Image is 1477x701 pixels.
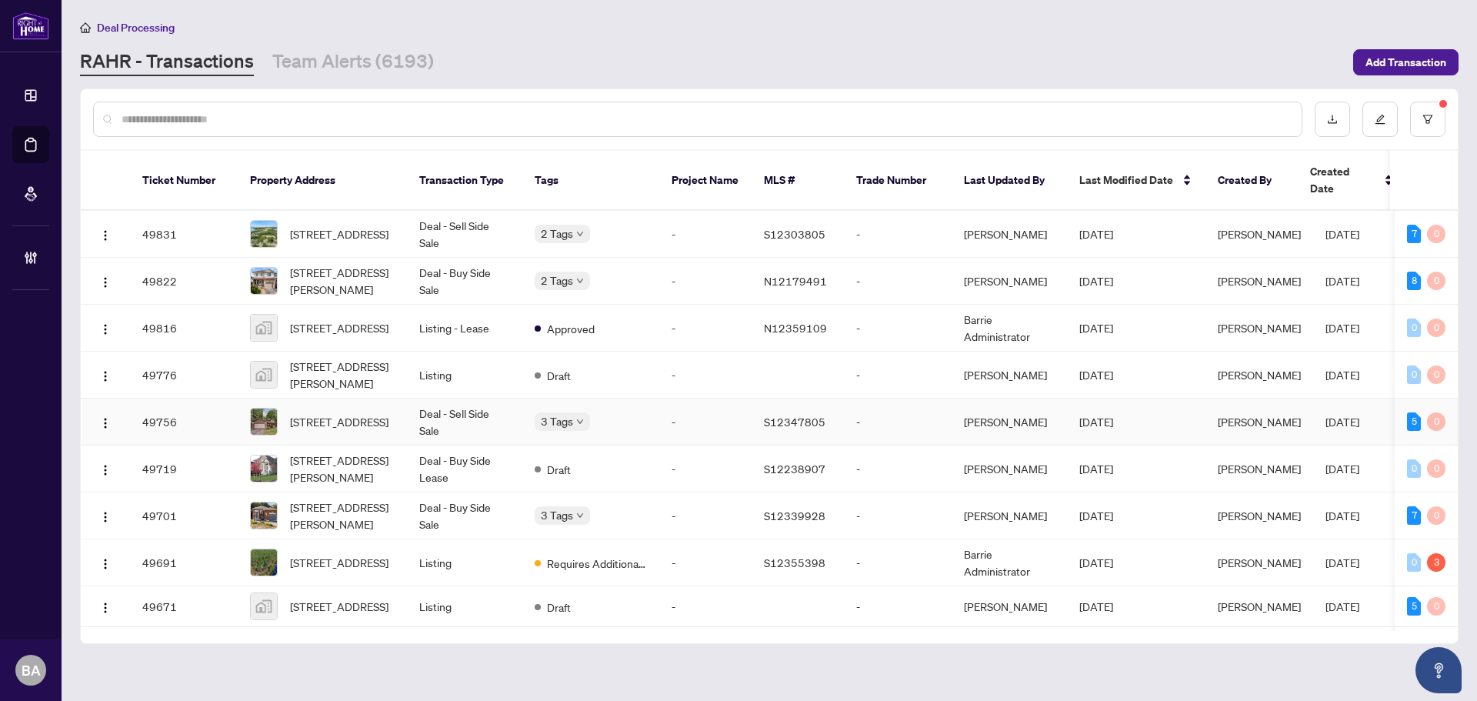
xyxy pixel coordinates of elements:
[407,446,522,492] td: Deal - Buy Side Lease
[1079,321,1113,335] span: [DATE]
[1218,274,1301,288] span: [PERSON_NAME]
[99,276,112,289] img: Logo
[576,418,584,426] span: down
[251,409,277,435] img: thumbnail-img
[764,227,825,241] span: S12303805
[290,452,395,486] span: [STREET_ADDRESS][PERSON_NAME]
[764,462,825,476] span: S12238907
[1407,412,1421,431] div: 5
[99,323,112,335] img: Logo
[541,412,573,430] span: 3 Tags
[659,352,752,399] td: -
[93,222,118,246] button: Logo
[93,409,118,434] button: Logo
[290,264,395,298] span: [STREET_ADDRESS][PERSON_NAME]
[1375,114,1385,125] span: edit
[407,399,522,446] td: Deal - Sell Side Sale
[99,229,112,242] img: Logo
[1079,227,1113,241] span: [DATE]
[1353,49,1459,75] button: Add Transaction
[764,274,827,288] span: N12179491
[764,509,825,522] span: S12339928
[1325,368,1359,382] span: [DATE]
[130,305,238,352] td: 49816
[522,151,659,211] th: Tags
[1365,50,1446,75] span: Add Transaction
[251,362,277,388] img: thumbnail-img
[952,151,1067,211] th: Last Updated By
[251,549,277,576] img: thumbnail-img
[1427,459,1445,478] div: 0
[547,367,571,384] span: Draft
[1327,114,1338,125] span: download
[407,492,522,539] td: Deal - Buy Side Sale
[407,539,522,586] td: Listing
[547,461,571,478] span: Draft
[407,305,522,352] td: Listing - Lease
[130,352,238,399] td: 49776
[130,399,238,446] td: 49756
[130,539,238,586] td: 49691
[1325,274,1359,288] span: [DATE]
[547,555,647,572] span: Requires Additional Docs
[1427,319,1445,337] div: 0
[752,151,844,211] th: MLS #
[1407,225,1421,243] div: 7
[576,512,584,519] span: down
[1407,319,1421,337] div: 0
[99,370,112,382] img: Logo
[659,305,752,352] td: -
[130,151,238,211] th: Ticket Number
[659,539,752,586] td: -
[1218,599,1301,613] span: [PERSON_NAME]
[1218,227,1301,241] span: [PERSON_NAME]
[1067,151,1205,211] th: Last Modified Date
[1427,597,1445,616] div: 0
[12,12,49,40] img: logo
[541,272,573,289] span: 2 Tags
[952,446,1067,492] td: [PERSON_NAME]
[93,594,118,619] button: Logo
[407,151,522,211] th: Transaction Type
[93,503,118,528] button: Logo
[99,558,112,570] img: Logo
[1325,509,1359,522] span: [DATE]
[1325,462,1359,476] span: [DATE]
[272,48,434,76] a: Team Alerts (6193)
[1427,366,1445,384] div: 0
[952,399,1067,446] td: [PERSON_NAME]
[22,659,41,681] span: BA
[130,211,238,258] td: 49831
[659,586,752,627] td: -
[952,492,1067,539] td: [PERSON_NAME]
[844,492,952,539] td: -
[130,586,238,627] td: 49671
[952,211,1067,258] td: [PERSON_NAME]
[1079,556,1113,569] span: [DATE]
[407,211,522,258] td: Deal - Sell Side Sale
[99,417,112,429] img: Logo
[80,48,254,76] a: RAHR - Transactions
[93,362,118,387] button: Logo
[659,258,752,305] td: -
[1079,368,1113,382] span: [DATE]
[541,506,573,524] span: 3 Tags
[1410,102,1445,137] button: filter
[1325,321,1359,335] span: [DATE]
[251,593,277,619] img: thumbnail-img
[659,492,752,539] td: -
[1079,599,1113,613] span: [DATE]
[1205,151,1298,211] th: Created By
[1218,368,1301,382] span: [PERSON_NAME]
[93,456,118,481] button: Logo
[547,599,571,616] span: Draft
[1427,412,1445,431] div: 0
[541,225,573,242] span: 2 Tags
[80,22,91,33] span: home
[659,399,752,446] td: -
[407,352,522,399] td: Listing
[1407,597,1421,616] div: 5
[952,586,1067,627] td: [PERSON_NAME]
[1079,172,1173,189] span: Last Modified Date
[130,492,238,539] td: 49701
